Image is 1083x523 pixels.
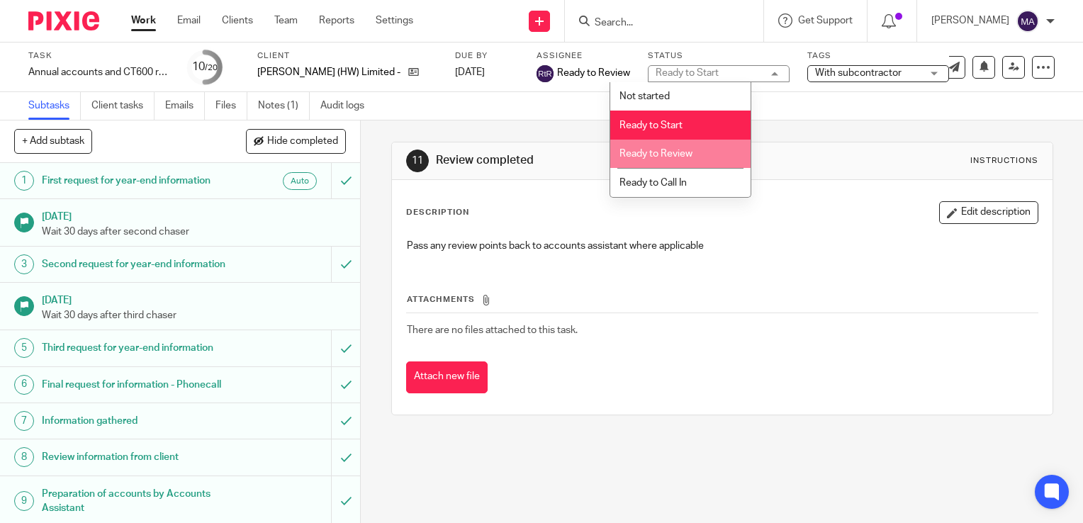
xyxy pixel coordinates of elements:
[42,410,225,432] h1: Information gathered
[205,64,218,72] small: /20
[14,338,34,358] div: 5
[807,50,949,62] label: Tags
[406,361,488,393] button: Attach new file
[14,447,34,467] div: 8
[42,374,225,395] h1: Final request for information - Phonecall
[619,178,687,188] span: Ready to Call In
[42,308,347,322] p: Wait 30 days after third chaser
[28,50,170,62] label: Task
[619,120,683,130] span: Ready to Start
[267,136,338,147] span: Hide completed
[14,491,34,511] div: 9
[283,172,317,190] div: Auto
[619,149,692,159] span: Ready to Review
[177,13,201,28] a: Email
[537,65,554,82] img: svg%3E
[257,65,401,79] p: [PERSON_NAME] (HW) Limited - FFA
[14,129,92,153] button: + Add subtask
[192,59,218,75] div: 10
[619,91,670,101] span: Not started
[28,92,81,120] a: Subtasks
[406,207,469,218] p: Description
[1016,10,1039,33] img: svg%3E
[14,171,34,191] div: 1
[656,68,719,78] div: Ready to Start
[407,296,475,303] span: Attachments
[376,13,413,28] a: Settings
[557,66,630,80] span: Ready to Review
[406,150,429,172] div: 11
[14,254,34,274] div: 3
[274,13,298,28] a: Team
[28,11,99,30] img: Pixie
[407,325,578,335] span: There are no files attached to this task.
[648,50,790,62] label: Status
[222,13,253,28] a: Clients
[131,13,156,28] a: Work
[165,92,205,120] a: Emails
[91,92,155,120] a: Client tasks
[436,153,752,168] h1: Review completed
[42,446,225,468] h1: Review information from client
[215,92,247,120] a: Files
[407,239,1038,253] p: Pass any review points back to accounts assistant where applicable
[42,337,225,359] h1: Third request for year-end information
[593,17,721,30] input: Search
[815,68,902,78] span: With subcontractor
[258,92,310,120] a: Notes (1)
[320,92,375,120] a: Audit logs
[42,170,225,191] h1: First request for year-end information
[42,290,347,308] h1: [DATE]
[939,201,1038,224] button: Edit description
[970,155,1038,167] div: Instructions
[42,254,225,275] h1: Second request for year-end information
[42,225,347,239] p: Wait 30 days after second chaser
[42,483,225,519] h1: Preparation of accounts by Accounts Assistant
[319,13,354,28] a: Reports
[246,129,346,153] button: Hide completed
[537,50,630,62] label: Assignee
[931,13,1009,28] p: [PERSON_NAME]
[798,16,853,26] span: Get Support
[42,206,347,224] h1: [DATE]
[455,50,519,62] label: Due by
[28,65,170,79] div: Annual accounts and CT600 return - NON BOOKKEEPING CLIENTS
[14,375,34,395] div: 6
[257,50,437,62] label: Client
[455,67,485,77] span: [DATE]
[14,411,34,431] div: 7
